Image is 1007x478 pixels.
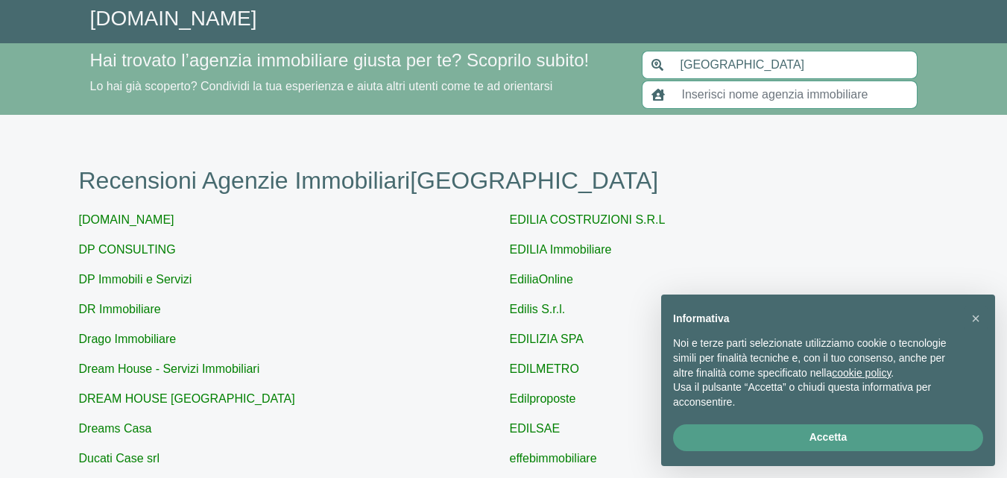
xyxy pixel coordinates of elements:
input: Inserisci nome agenzia immobiliare [673,81,918,109]
a: cookie policy - il link si apre in una nuova scheda [832,367,891,379]
a: Edilis S.r.l. [510,303,566,315]
a: DP Immobili e Servizi [79,273,192,286]
a: [DOMAIN_NAME] [90,7,257,30]
a: DR Immobiliare [79,303,161,315]
a: EDILMETRO [510,362,579,375]
a: EDILIA COSTRUZIONI S.R.L [510,213,666,226]
a: Drago Immobiliare [79,333,177,345]
a: Edilproposte [510,392,576,405]
h4: Hai trovato l’agenzia immobiliare giusta per te? Scoprilo subito! [90,50,624,72]
a: Dreams Casa [79,422,152,435]
a: EDILSAE [510,422,561,435]
button: Accetta [673,424,983,451]
button: Chiudi questa informativa [964,306,988,330]
p: Usa il pulsante “Accetta” o chiudi questa informativa per acconsentire. [673,380,959,409]
a: Dream House - Servizi Immobiliari [79,362,260,375]
input: Inserisci area di ricerca (Comune o Provincia) [672,51,918,79]
a: DP CONSULTING [79,243,176,256]
p: Noi e terze parti selezionate utilizziamo cookie o tecnologie simili per finalità tecniche e, con... [673,336,959,380]
a: effebimmobiliare [510,452,597,465]
p: Lo hai già scoperto? Condividi la tua esperienza e aiuta altri utenti come te ad orientarsi [90,78,624,95]
h2: Informativa [673,312,959,325]
a: EDILIA Immobiliare [510,243,612,256]
a: EDILIZIA SPA [510,333,584,345]
h1: Recensioni Agenzie Immobiliari [GEOGRAPHIC_DATA] [79,166,929,195]
a: [DOMAIN_NAME] [79,213,174,226]
span: × [971,310,980,327]
a: DREAM HOUSE [GEOGRAPHIC_DATA] [79,392,295,405]
a: EdiliaOnline [510,273,573,286]
a: Ducati Case srl [79,452,160,465]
